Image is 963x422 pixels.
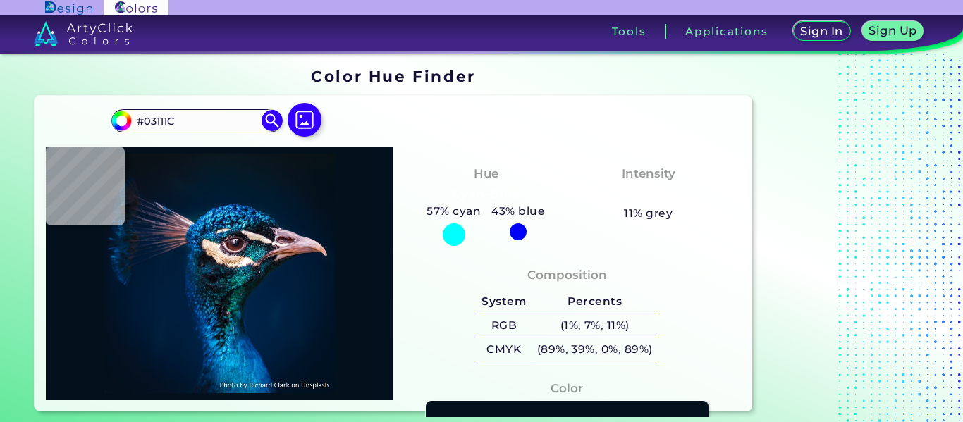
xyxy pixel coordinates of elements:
input: type color.. [132,111,263,130]
img: ArtyClick Design logo [45,1,92,15]
h5: 57% cyan [422,202,486,221]
a: Sign Up [865,23,921,40]
iframe: Advertisement [758,63,934,417]
h1: Color Hue Finder [311,66,475,87]
h5: CMYK [477,337,532,361]
h5: (1%, 7%, 11%) [532,314,658,337]
h5: RGB [477,314,532,337]
h3: Cyan-Blue [446,186,526,203]
h3: Applications [685,26,768,37]
h5: Sign In [802,26,840,37]
a: Sign In [796,23,848,40]
img: icon picture [288,103,321,137]
h5: Sign Up [871,25,915,36]
img: icon search [262,110,283,131]
img: img_pavlin.jpg [53,154,386,393]
h5: Percents [532,290,658,314]
h4: Composition [527,265,607,285]
h4: Intensity [622,163,675,184]
h5: 43% blue [486,202,551,221]
h5: 11% grey [624,204,673,223]
h3: Moderate [611,186,686,203]
h5: (89%, 39%, 0%, 89%) [532,337,658,361]
h3: Tools [612,26,646,37]
img: logo_artyclick_colors_white.svg [34,21,133,46]
h4: Color [551,378,583,399]
h5: System [477,290,532,314]
h4: Hue [474,163,498,184]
